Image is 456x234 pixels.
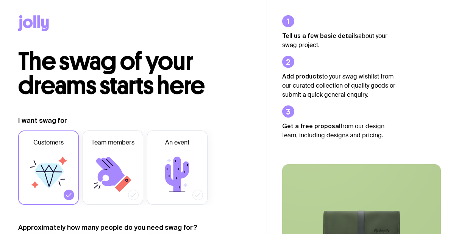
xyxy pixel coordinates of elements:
[18,46,205,101] span: The swag of your dreams starts here
[282,72,396,99] p: to your swag wishlist from our curated collection of quality goods or submit a quick general enqu...
[33,138,64,147] span: Customers
[165,138,189,147] span: An event
[18,116,67,125] label: I want swag for
[282,73,322,80] strong: Add products
[282,121,396,140] p: from our design team, including designs and pricing.
[282,32,358,39] strong: Tell us a few basic details
[18,223,197,232] label: Approximately how many people do you need swag for?
[91,138,134,147] span: Team members
[282,31,396,50] p: about your swag project.
[282,122,340,129] strong: Get a free proposal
